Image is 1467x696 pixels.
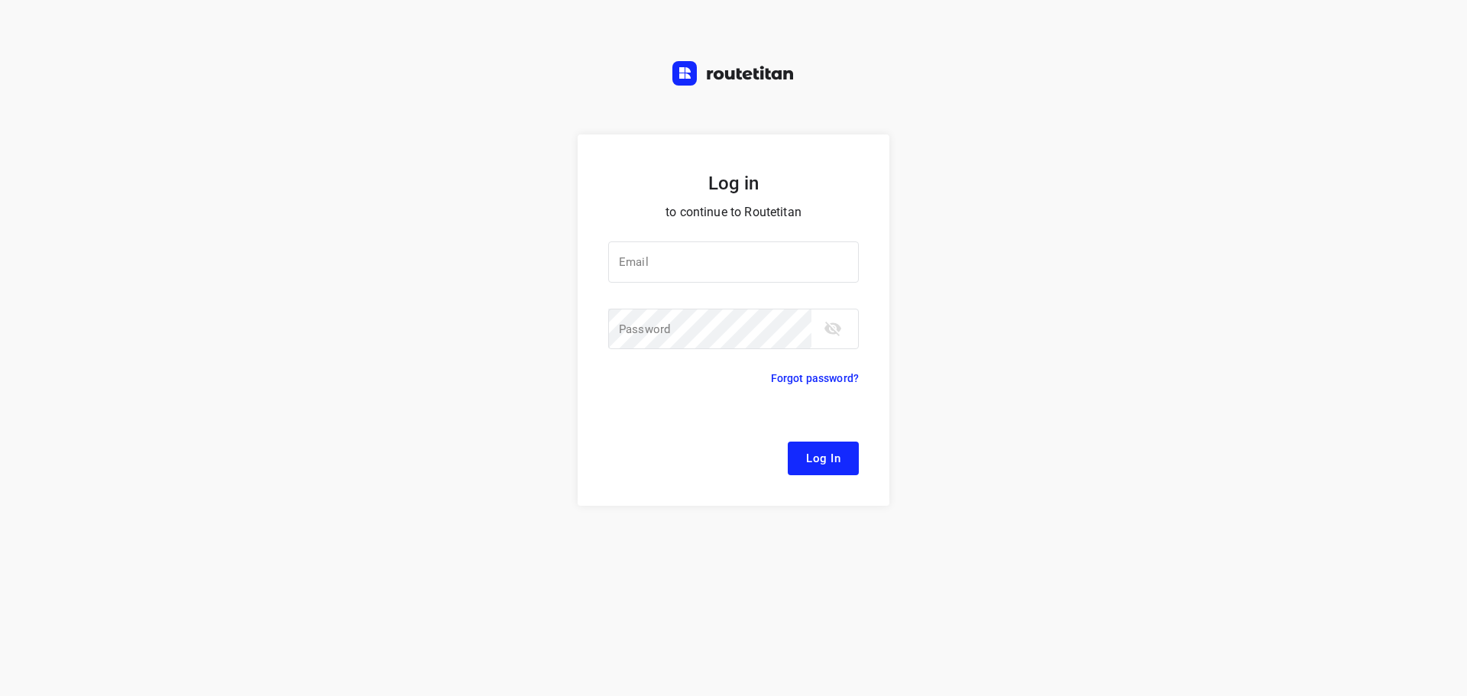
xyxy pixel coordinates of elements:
[672,61,795,86] img: Routetitan
[818,313,848,344] button: toggle password visibility
[771,369,859,387] p: Forgot password?
[608,202,859,223] p: to continue to Routetitan
[788,442,859,475] button: Log In
[806,448,840,468] span: Log In
[608,171,859,196] h5: Log in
